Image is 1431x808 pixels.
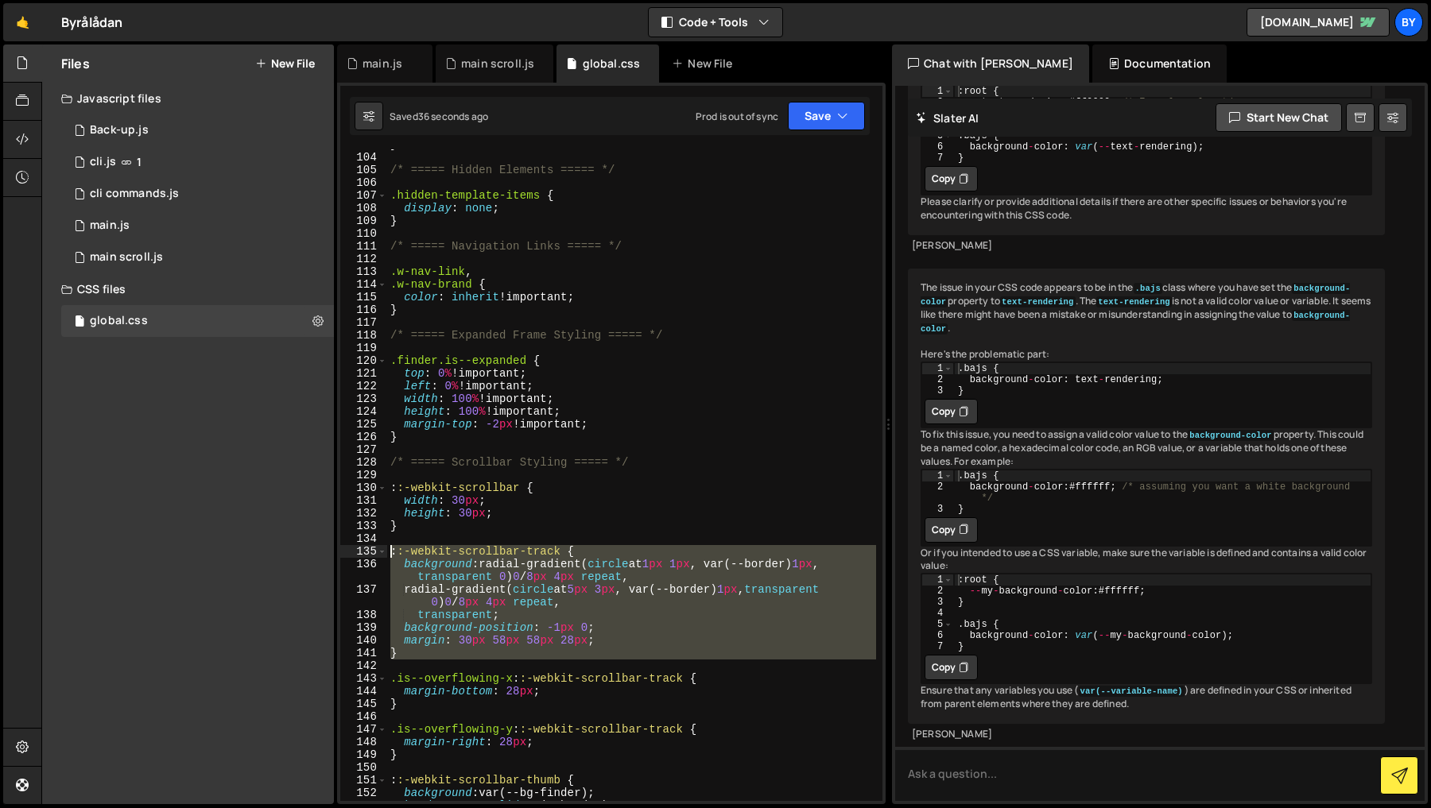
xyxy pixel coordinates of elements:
[340,494,387,507] div: 131
[340,710,387,723] div: 146
[340,748,387,761] div: 149
[363,56,402,72] div: main.js
[42,83,334,114] div: Javascript files
[340,609,387,621] div: 138
[340,202,387,215] div: 108
[922,619,953,630] div: 5
[340,316,387,329] div: 117
[340,265,387,278] div: 113
[340,215,387,227] div: 109
[340,787,387,799] div: 152
[340,507,387,520] div: 132
[340,481,387,494] div: 130
[922,141,953,153] div: 6
[340,380,387,392] div: 122
[1079,686,1185,697] code: var(--variable-name)
[912,728,1381,741] div: [PERSON_NAME]
[340,583,387,609] div: 137
[340,443,387,456] div: 127
[340,392,387,405] div: 123
[340,253,387,265] div: 112
[340,189,387,202] div: 107
[696,110,778,123] div: Prod is out of sync
[925,166,978,191] button: Copy
[340,761,387,774] div: 150
[922,586,953,597] div: 2
[61,305,334,337] div: 10338/24192.css
[892,44,1089,83] div: Chat with [PERSON_NAME]
[461,56,534,72] div: main scroll.js
[922,574,953,586] div: 1
[340,558,387,583] div: 136
[340,469,387,481] div: 129
[340,659,387,672] div: 142
[61,55,90,72] h2: Files
[390,110,488,123] div: Saved
[922,481,953,504] div: 2
[90,314,148,328] div: global.css
[922,641,953,652] div: 7
[1188,430,1273,441] code: background-color
[925,399,978,424] button: Copy
[340,329,387,342] div: 118
[61,242,334,273] div: 10338/24973.js
[340,176,387,189] div: 106
[672,56,739,72] div: New File
[61,210,334,242] div: 10338/23933.js
[90,155,116,169] div: cli.js
[61,114,334,146] div: 10338/35579.js
[90,218,130,233] div: main.js
[1092,44,1227,83] div: Documentation
[340,698,387,710] div: 145
[1134,283,1162,294] code: .bajs
[922,597,953,608] div: 3
[925,655,978,680] button: Copy
[1096,296,1171,307] code: text-rendering
[340,164,387,176] div: 105
[137,156,142,168] span: 1
[340,520,387,532] div: 133
[922,363,953,374] div: 1
[90,187,179,201] div: cli commands.js
[340,227,387,240] div: 110
[61,13,122,32] div: Byrålådan
[340,367,387,380] div: 121
[922,153,953,164] div: 7
[3,3,42,41] a: 🤙
[90,250,163,265] div: main scroll.js
[340,634,387,647] div: 140
[340,240,387,253] div: 111
[922,385,953,396] div: 3
[912,239,1381,253] div: [PERSON_NAME]
[255,57,315,70] button: New File
[921,310,1350,334] code: background-color
[340,354,387,367] div: 120
[649,8,782,37] button: Code + Tools
[916,110,979,126] h2: Slater AI
[922,504,953,515] div: 3
[340,431,387,443] div: 126
[925,517,978,543] button: Copy
[583,56,641,72] div: global.css
[340,736,387,748] div: 148
[340,685,387,698] div: 144
[340,342,387,354] div: 119
[922,608,953,619] div: 4
[922,374,953,385] div: 2
[922,86,953,97] div: 1
[788,102,865,130] button: Save
[42,273,334,305] div: CSS files
[340,774,387,787] div: 151
[1000,296,1075,307] code: text-rendering
[340,303,387,316] div: 116
[418,110,488,123] div: 36 seconds ago
[61,178,334,210] div: 10338/24355.js
[1394,8,1423,37] a: By
[922,97,953,108] div: 2
[340,418,387,431] div: 125
[61,146,334,178] div: 10338/23371.js
[340,291,387,303] div: 115
[340,545,387,558] div: 135
[1216,103,1342,132] button: Start new chat
[340,647,387,659] div: 141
